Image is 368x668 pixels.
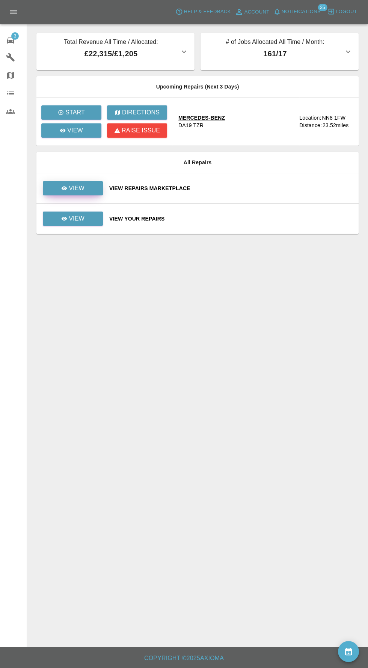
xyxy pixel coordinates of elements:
p: View [67,126,83,135]
button: Directions [107,105,167,120]
p: 161 / 17 [207,48,344,59]
p: Raise issue [122,126,160,135]
a: Location:NN8 1FWDistance:23.52miles [299,114,353,129]
button: availability [338,641,359,662]
a: MERCEDES-BENZDA19 TZR [178,114,293,129]
span: 3 [11,32,19,40]
p: View [69,184,84,193]
a: View [43,181,103,195]
div: 23.52 miles [323,122,353,129]
a: View [41,123,101,138]
div: Distance: [299,122,322,129]
p: Total Revenue All Time / Allocated: [42,38,179,48]
button: Open drawer [5,3,23,21]
th: All Repairs [36,152,359,173]
p: # of Jobs Allocated All Time / Month: [207,38,344,48]
button: # of Jobs Allocated All Time / Month:161/17 [201,33,359,70]
button: Raise issue [107,123,167,138]
button: Total Revenue All Time / Allocated:£22,315/£1,205 [36,33,195,70]
span: Account [244,8,270,17]
div: MERCEDES-BENZ [178,114,225,122]
button: Notifications [271,6,323,18]
span: Help & Feedback [184,8,231,16]
div: DA19 TZR [178,122,204,129]
button: Logout [326,6,359,18]
a: View Your Repairs [109,215,353,222]
a: View [42,185,103,191]
a: View [43,212,103,226]
button: Start [41,105,101,120]
th: Upcoming Repairs (Next 3 Days) [36,76,359,98]
h6: Copyright © 2025 Axioma [6,653,362,663]
p: Directions [122,108,160,117]
button: Help & Feedback [173,6,232,18]
span: Logout [336,8,357,16]
span: Notifications [282,8,321,16]
a: Account [233,6,271,18]
div: Location: [299,114,321,122]
p: Start [65,108,85,117]
div: NN8 1FW [322,114,345,122]
span: 25 [318,4,327,11]
p: View [69,214,84,223]
a: View [42,215,103,221]
a: View Repairs Marketplace [109,185,353,192]
p: £22,315 / £1,205 [42,48,179,59]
